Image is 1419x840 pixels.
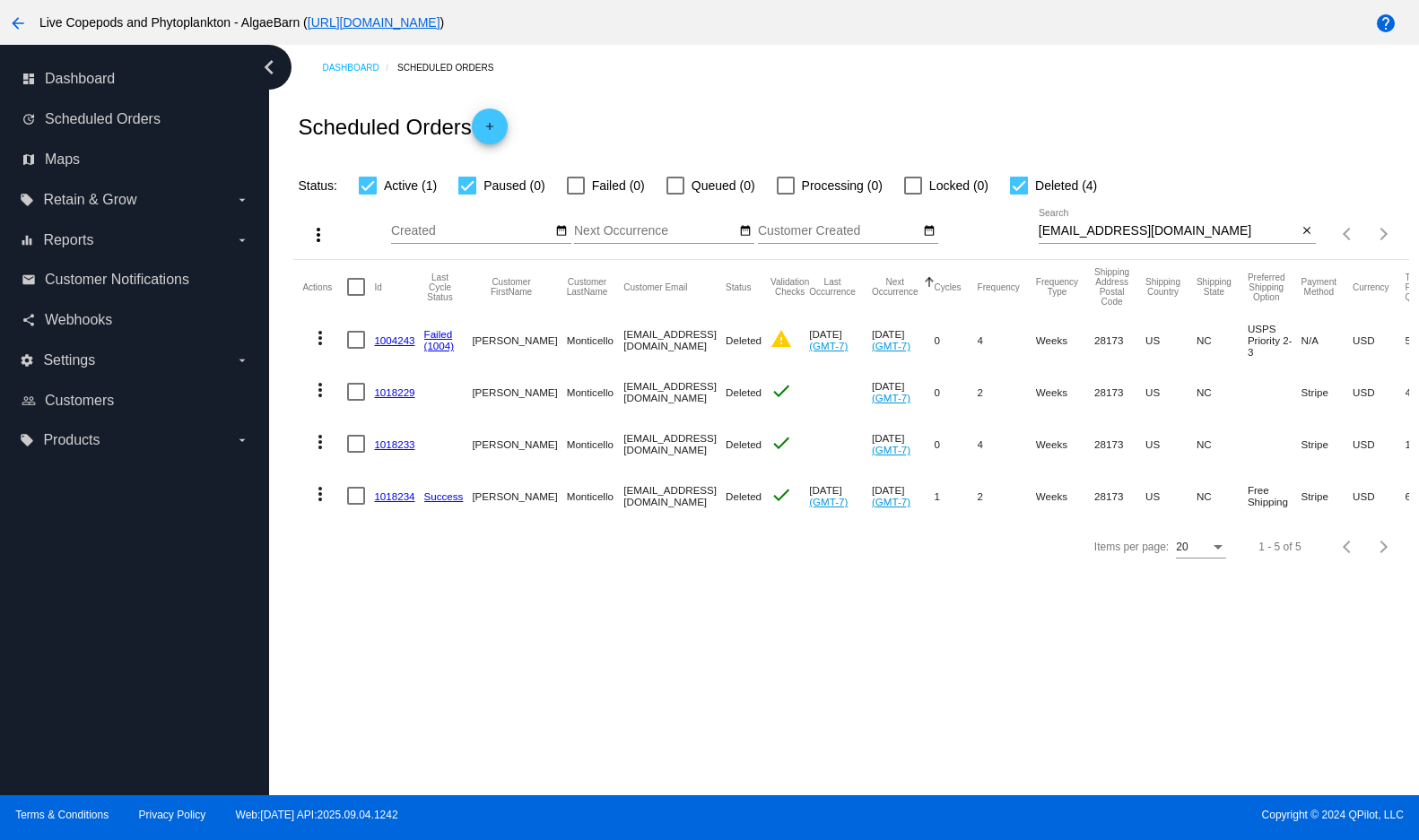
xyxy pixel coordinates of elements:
mat-cell: Weeks [1036,314,1094,366]
span: Reports [43,232,93,248]
i: people_outline [22,394,36,408]
a: dashboard Dashboard [22,65,249,93]
i: settings [20,353,34,368]
a: people_outline Customers [22,386,249,415]
i: local_offer [20,193,34,207]
h2: Scheduled Orders [298,108,507,144]
span: Status: [298,178,337,193]
mat-cell: 28173 [1094,418,1145,470]
span: Customers [45,393,114,409]
mat-cell: 28173 [1094,314,1145,366]
span: Dashboard [45,71,115,87]
span: Processing (0) [802,175,883,196]
a: 1018234 [374,490,414,502]
a: update Scheduled Orders [22,105,249,134]
mat-cell: [DATE] [809,470,872,522]
button: Change sorting for Cycles [935,281,962,292]
i: arrow_drop_down [235,233,249,247]
a: Scheduled Orders [397,54,509,82]
i: map [22,152,36,167]
button: Change sorting for LastOccurrenceUtc [809,277,856,297]
a: Privacy Policy [139,809,206,821]
span: Failed (0) [592,175,645,196]
button: Previous page [1330,216,1366,252]
mat-cell: [EMAIL_ADDRESS][DOMAIN_NAME] [623,470,726,522]
button: Next page [1366,216,1402,252]
i: equalizer [20,233,34,247]
span: Locked (0) [929,175,988,196]
span: Deleted (4) [1035,175,1097,196]
span: Retain & Grow [43,192,136,208]
mat-cell: 28173 [1094,366,1145,418]
mat-cell: Monticello [567,470,624,522]
mat-cell: USD [1353,418,1406,470]
a: share Webhooks [22,306,249,334]
button: Change sorting for CurrencyIso [1353,281,1389,292]
mat-cell: 0 [935,314,978,366]
a: (GMT-7) [872,444,910,455]
button: Clear [1297,222,1316,241]
mat-icon: add [479,120,501,142]
mat-cell: Free Shipping [1248,470,1301,522]
input: Next Occurrence [574,224,736,238]
mat-cell: US [1145,366,1197,418]
mat-icon: date_range [923,224,936,238]
mat-cell: Monticello [567,366,624,418]
div: Items per page: [1094,541,1169,553]
mat-cell: 0 [935,418,978,470]
mat-cell: USD [1353,366,1406,418]
input: Customer Created [758,224,919,238]
mat-cell: 28173 [1094,470,1145,522]
mat-cell: Stripe [1301,418,1353,470]
span: Settings [43,352,95,368]
mat-cell: US [1145,470,1197,522]
span: Queued (0) [692,175,755,196]
mat-select: Items per page: [1176,541,1226,554]
mat-cell: Monticello [567,418,624,470]
mat-cell: [PERSON_NAME] [472,470,566,522]
a: (GMT-7) [809,496,848,507]
a: Terms & Conditions [15,809,109,821]
mat-header-cell: Actions [302,260,347,314]
a: (GMT-7) [872,496,910,507]
a: Success [424,490,464,502]
mat-icon: check [770,484,792,506]
mat-header-cell: Validation Checks [770,260,809,314]
button: Change sorting for CustomerFirstName [472,277,550,297]
mat-cell: NC [1197,418,1248,470]
mat-icon: more_vert [309,483,331,505]
mat-cell: USD [1353,470,1406,522]
mat-icon: date_range [739,224,752,238]
mat-cell: Weeks [1036,366,1094,418]
a: 1018229 [374,386,414,398]
button: Previous page [1330,529,1366,565]
mat-cell: [PERSON_NAME] [472,314,566,366]
i: arrow_drop_down [235,353,249,368]
button: Change sorting for NextOccurrenceUtc [872,277,918,297]
button: Change sorting for Id [374,281,381,292]
mat-cell: NC [1197,314,1248,366]
span: Deleted [726,490,762,502]
mat-cell: 4 [978,418,1036,470]
span: Deleted [726,334,762,346]
mat-icon: more_vert [309,379,331,401]
i: chevron_left [255,53,283,82]
i: email [22,273,36,287]
mat-icon: warning [770,328,792,350]
button: Change sorting for Frequency [978,281,1020,292]
mat-cell: 0 [935,366,978,418]
a: map Maps [22,145,249,174]
span: Live Copepods and Phytoplankton - AlgaeBarn ( ) [39,15,444,30]
mat-cell: [DATE] [872,314,935,366]
mat-cell: US [1145,314,1197,366]
mat-cell: [EMAIL_ADDRESS][DOMAIN_NAME] [623,418,726,470]
button: Change sorting for PaymentMethod.Type [1301,277,1336,297]
a: (GMT-7) [872,340,910,351]
i: share [22,313,36,327]
i: arrow_drop_down [235,433,249,447]
mat-cell: Monticello [567,314,624,366]
mat-icon: more_vert [309,327,331,349]
mat-icon: arrow_back [7,13,29,34]
mat-icon: more_vert [309,431,331,453]
span: Products [43,432,100,448]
